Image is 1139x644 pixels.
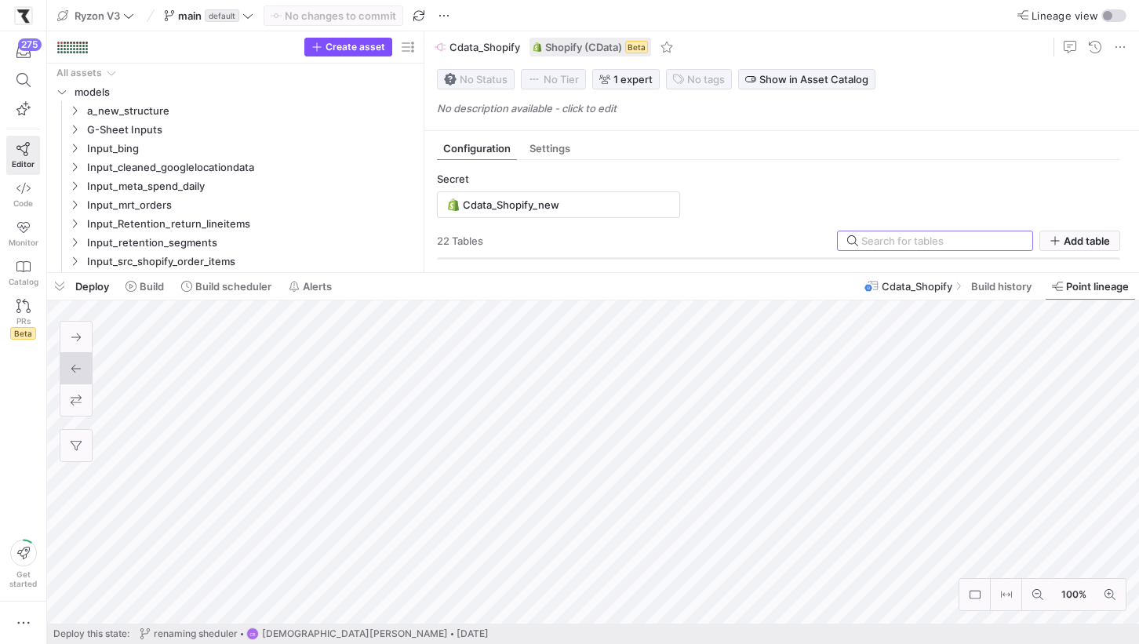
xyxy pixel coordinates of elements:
div: Press SPACE to select this row. [53,252,417,271]
a: Monitor [6,214,40,253]
span: No Status [444,73,508,86]
button: No tierNo Tier [521,69,586,89]
span: Show in Asset Catalog [759,73,868,86]
button: 1 expert [592,69,660,89]
a: Editor [6,136,40,175]
span: renaming sheduler [154,628,238,639]
button: Build scheduler [174,273,278,300]
span: Input_meta_spend_daily [87,177,415,195]
span: Lineage view [1032,9,1098,22]
input: Search for a secret [463,198,670,211]
button: No tags [666,69,732,89]
div: 275 [18,38,42,51]
span: Cdata_Shopify [882,280,952,293]
span: Code [13,198,33,208]
span: Input_retention_segments [87,234,415,252]
span: Shopify (CData) [545,41,622,53]
button: Add table [1039,231,1120,251]
span: main [178,9,202,22]
img: No tier [528,73,540,86]
span: Input_Retention_return_lineitems [87,215,415,233]
span: Deploy [75,280,109,293]
span: Build [140,280,164,293]
a: PRsBeta [6,293,40,346]
span: Build scheduler [195,280,271,293]
button: maindefault [160,5,257,26]
div: Press SPACE to select this row. [53,101,417,120]
span: Beta [10,327,36,340]
div: Press SPACE to select this row. [53,233,417,252]
span: No tags [687,73,725,86]
span: Editor [12,159,35,169]
span: Deploy this state: [53,628,129,639]
span: No Tier [528,73,579,86]
span: Cdata_Shopify [449,41,520,53]
a: Catalog [6,253,40,293]
span: Monitor [9,238,38,247]
div: Press SPACE to select this row. [53,139,417,158]
span: Alerts [303,280,332,293]
span: PRs [16,316,31,326]
a: Code [6,175,40,214]
div: Press SPACE to select this row. [53,214,417,233]
div: Secret [437,173,680,185]
button: Build history [964,273,1042,300]
button: Alerts [282,273,339,300]
span: Input_src_shopify_order_items [87,253,415,271]
span: Settings [529,144,570,154]
span: 1 expert [613,73,653,86]
div: Press SPACE to select this row. [53,158,417,176]
input: Search for tables [861,235,1023,247]
div: Press SPACE to select this row. [53,195,417,214]
span: Add table [1064,235,1110,247]
img: https://storage.googleapis.com/y42-prod-data-exchange/images/sBsRsYb6BHzNxH9w4w8ylRuridc3cmH4JEFn... [16,8,31,24]
img: undefined [533,42,542,52]
button: Ryzon V3 [53,5,138,26]
button: renaming shedulerCB[DEMOGRAPHIC_DATA][PERSON_NAME][DATE] [136,624,493,644]
button: 275 [6,38,40,66]
button: Create asset [304,38,392,56]
a: https://storage.googleapis.com/y42-prod-data-exchange/images/sBsRsYb6BHzNxH9w4w8ylRuridc3cmH4JEFn... [6,2,40,29]
div: Press SPACE to select this row. [53,176,417,195]
div: Press SPACE to select this row. [53,82,417,101]
span: a_new_structure [87,102,415,120]
span: Create asset [326,42,385,53]
p: No description available - click to edit [437,102,1133,115]
div: CB [246,628,259,640]
span: G-Sheet Inputs [87,121,415,139]
span: Build history [971,280,1032,293]
span: [DEMOGRAPHIC_DATA][PERSON_NAME] [262,628,448,639]
span: [DATE] [457,628,489,639]
span: models [75,83,415,101]
span: Input_mrt_orders [87,196,415,214]
img: No status [444,73,457,86]
button: No statusNo Status [437,69,515,89]
button: Build [118,273,171,300]
span: Point lineage [1066,280,1129,293]
span: 22 Table [437,235,478,247]
span: Get started [9,569,37,588]
button: Point lineage [1045,273,1136,300]
span: default [205,9,239,22]
div: All assets [56,67,102,78]
span: Catalog [9,277,38,286]
button: Show in Asset Catalog [738,69,875,89]
span: Ryzon V3 [75,9,120,22]
span: s [478,235,483,247]
span: Beta [625,41,648,53]
div: Press SPACE to select this row. [53,64,417,82]
span: Input_bing [87,140,415,158]
span: Configuration [443,144,511,154]
span: Input_cleaned_googlelocationdata [87,158,415,176]
button: Getstarted [6,533,40,595]
div: Press SPACE to select this row. [53,120,417,139]
img: undefined [447,198,460,211]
